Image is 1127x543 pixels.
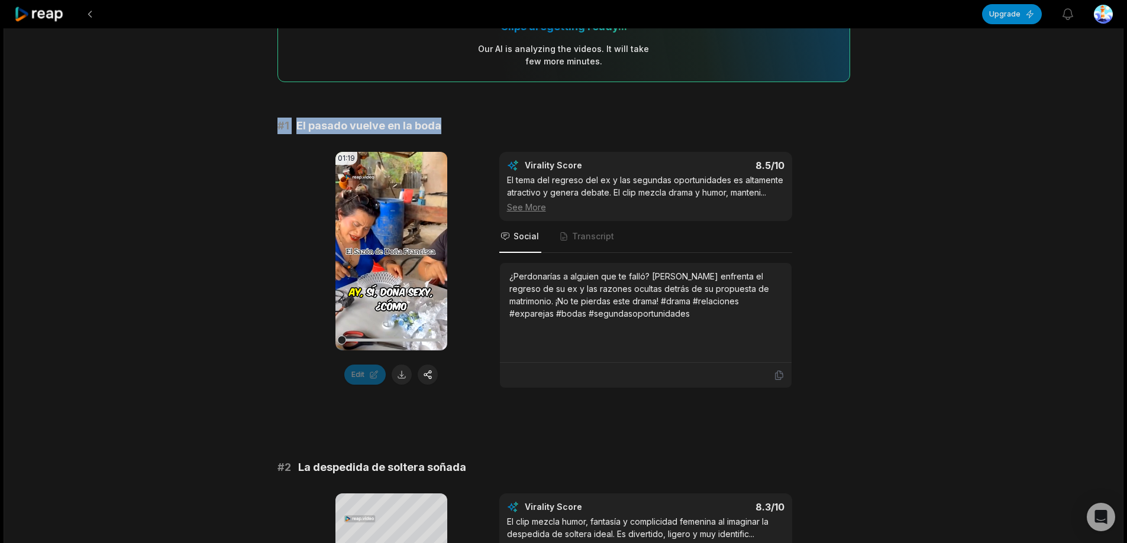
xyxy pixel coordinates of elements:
[277,118,289,134] span: # 1
[335,152,447,350] video: Your browser does not support mp4 format.
[509,270,782,320] div: ¿Perdonarías a alguien que te falló? [PERSON_NAME] enfrenta el regreso de su ex y las razones ocu...
[514,230,539,242] span: Social
[657,160,784,171] div: 8.5 /10
[499,221,792,253] nav: Tabs
[296,118,441,134] span: El pasado vuelve en la boda
[572,230,614,242] span: Transcript
[344,365,386,385] button: Edit
[525,160,652,171] div: Virality Score
[477,43,650,67] div: Our AI is analyzing the video s . It will take few more minutes.
[1087,503,1115,531] div: Open Intercom Messenger
[982,4,1042,24] button: Upgrade
[507,201,784,213] div: See More
[298,459,466,476] span: La despedida de soltera soñada
[507,174,784,213] div: El tema del regreso del ex y las segundas oportunidades es altamente atractivo y genera debate. E...
[525,501,652,513] div: Virality Score
[657,501,784,513] div: 8.3 /10
[277,459,291,476] span: # 2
